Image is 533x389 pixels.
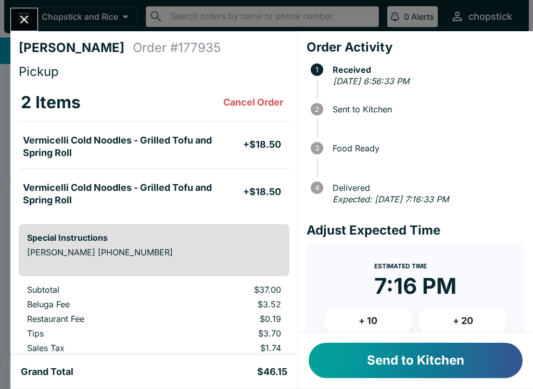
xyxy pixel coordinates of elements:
button: Close [11,8,37,31]
h5: Vermicelli Cold Noodles - Grilled Tofu and Spring Roll [23,181,243,206]
h5: $46.15 [257,366,287,378]
p: $37.00 [181,284,281,295]
text: 2 [315,105,319,113]
button: + 10 [323,308,414,334]
span: Delivered [327,183,525,192]
h5: + $18.50 [243,186,281,198]
span: Sent to Kitchen [327,105,525,114]
span: Pickup [19,64,59,79]
h5: + $18.50 [243,138,281,151]
p: $1.74 [181,343,281,353]
text: 1 [315,66,319,74]
h6: Special Instructions [27,232,281,243]
p: Restaurant Fee [27,314,164,324]
p: Beluga Fee [27,299,164,309]
button: + 20 [417,308,508,334]
h4: Order # 177935 [133,40,221,56]
span: Estimated Time [374,262,427,270]
p: $3.52 [181,299,281,309]
h4: [PERSON_NAME] [19,40,133,56]
h3: 2 Items [21,92,81,113]
button: Send to Kitchen [309,343,523,378]
em: Expected: [DATE] 7:16:33 PM [333,194,449,204]
h4: Adjust Expected Time [307,223,525,238]
table: orders table [19,284,289,357]
p: Tips [27,328,164,339]
h5: Vermicelli Cold Noodles - Grilled Tofu and Spring Roll [23,134,243,159]
p: Sales Tax [27,343,164,353]
table: orders table [19,84,289,216]
h4: Order Activity [307,40,525,55]
span: Received [327,65,525,74]
time: 7:16 PM [374,273,456,300]
text: 4 [314,184,319,192]
p: [PERSON_NAME] [PHONE_NUMBER] [27,247,281,257]
text: 3 [315,144,319,152]
em: [DATE] 6:56:33 PM [333,76,409,86]
p: $0.19 [181,314,281,324]
button: Cancel Order [219,92,287,113]
p: Subtotal [27,284,164,295]
h5: Grand Total [21,366,73,378]
span: Food Ready [327,144,525,153]
p: $3.70 [181,328,281,339]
